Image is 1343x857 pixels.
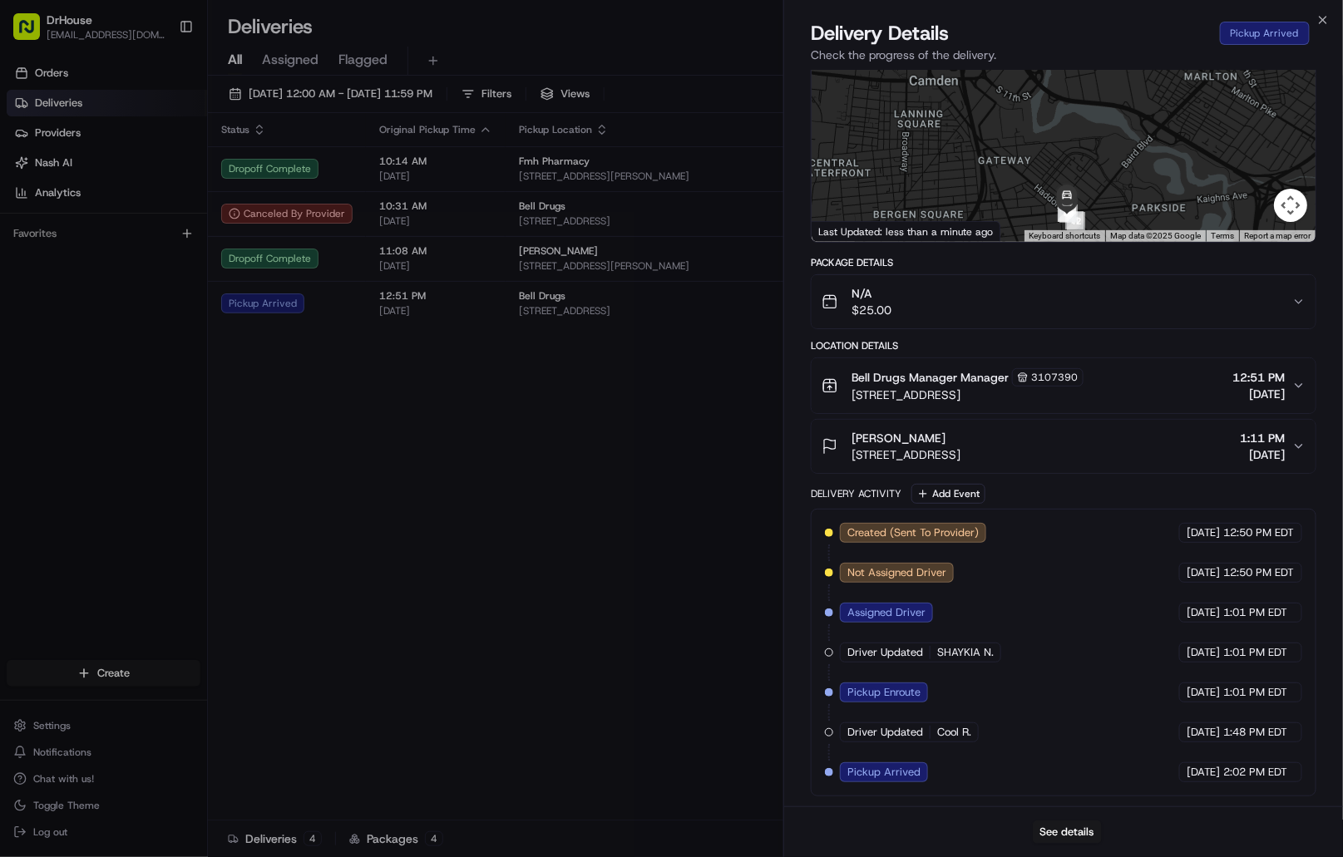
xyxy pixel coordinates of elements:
div: 💻 [141,328,154,342]
a: Terms [1211,231,1234,240]
span: 1:01 PM EDT [1224,645,1288,660]
button: Map camera controls [1274,189,1307,222]
span: Driver Updated [847,645,923,660]
button: Keyboard shortcuts [1029,230,1100,242]
span: [PERSON_NAME] [PERSON_NAME] [52,258,220,271]
span: [DATE] [1187,685,1221,700]
button: Bell Drugs Manager Manager3107390[STREET_ADDRESS]12:51 PM[DATE] [812,358,1316,413]
span: Pickup Enroute [847,685,921,700]
span: SHAYKIA N. [937,645,994,660]
span: [DATE] [1187,725,1221,740]
span: [DATE] [1187,525,1221,540]
span: API Documentation [157,327,267,343]
span: Pickup Arrived [847,765,921,780]
span: [PERSON_NAME] [852,430,946,446]
span: [DATE] [1187,605,1221,620]
div: 📗 [17,328,30,342]
span: 12:51 PM [1233,369,1286,386]
a: 💻API Documentation [134,320,274,350]
p: Check the progress of the delivery. [811,47,1316,63]
button: N/A$25.00 [812,275,1316,328]
img: Dianne Alexi Soriano [17,242,43,268]
div: Package Details [811,256,1316,269]
span: 12:50 PM EDT [1224,525,1295,540]
a: 📗Knowledge Base [10,320,134,350]
span: [DATE] [1187,765,1221,780]
span: [DATE] [1233,386,1286,402]
span: [DATE] [1187,645,1221,660]
img: 1732323095091-59ea418b-cfe3-43c8-9ae0-d0d06d6fd42c [35,159,65,189]
a: Open this area in Google Maps (opens a new window) [816,220,871,242]
span: [DATE] [1241,446,1286,463]
a: Report a map error [1244,231,1311,240]
span: [DATE] [233,258,267,271]
div: We're available if you need us! [75,175,229,189]
span: • [224,258,230,271]
p: Welcome 👋 [17,66,303,93]
button: See details [1033,820,1102,844]
span: Map data ©2025 Google [1110,231,1201,240]
span: Created (Sent To Provider) [847,525,979,540]
img: 1736555255976-a54dd68f-1ca7-489b-9aae-adbdc363a1c4 [17,159,47,189]
img: 1736555255976-a54dd68f-1ca7-489b-9aae-adbdc363a1c4 [33,259,47,272]
div: Past conversations [17,216,106,229]
button: [PERSON_NAME][STREET_ADDRESS]1:11 PM[DATE] [812,420,1316,473]
span: 3107390 [1031,371,1078,384]
div: Last Updated: less than a minute ago [812,221,1000,242]
span: Pylon [165,367,201,380]
span: Assigned Driver [847,605,926,620]
div: Delivery Activity [811,487,901,500]
div: Location Details [811,339,1316,352]
input: Clear [43,107,274,125]
span: Delivery Details [811,20,949,47]
img: Nash [17,17,50,50]
span: 2:02 PM EDT [1224,765,1288,780]
span: N/A [852,285,891,302]
img: Google [816,220,871,242]
span: 1:48 PM EDT [1224,725,1288,740]
button: Start new chat [283,164,303,184]
span: 1:01 PM EDT [1224,685,1288,700]
span: Not Assigned Driver [847,565,946,580]
span: Cool R. [937,725,971,740]
div: Start new chat [75,159,273,175]
span: Driver Updated [847,725,923,740]
button: See all [258,213,303,233]
span: Knowledge Base [33,327,127,343]
span: 1:11 PM [1241,430,1286,446]
span: Bell Drugs Manager Manager [852,369,1009,386]
a: Powered byPylon [117,367,201,380]
span: 1:01 PM EDT [1224,605,1288,620]
span: [STREET_ADDRESS] [852,446,960,463]
span: $25.00 [852,302,891,318]
span: [DATE] [1187,565,1221,580]
span: [STREET_ADDRESS] [852,387,1084,403]
button: Add Event [911,484,985,504]
span: 12:50 PM EDT [1224,565,1295,580]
